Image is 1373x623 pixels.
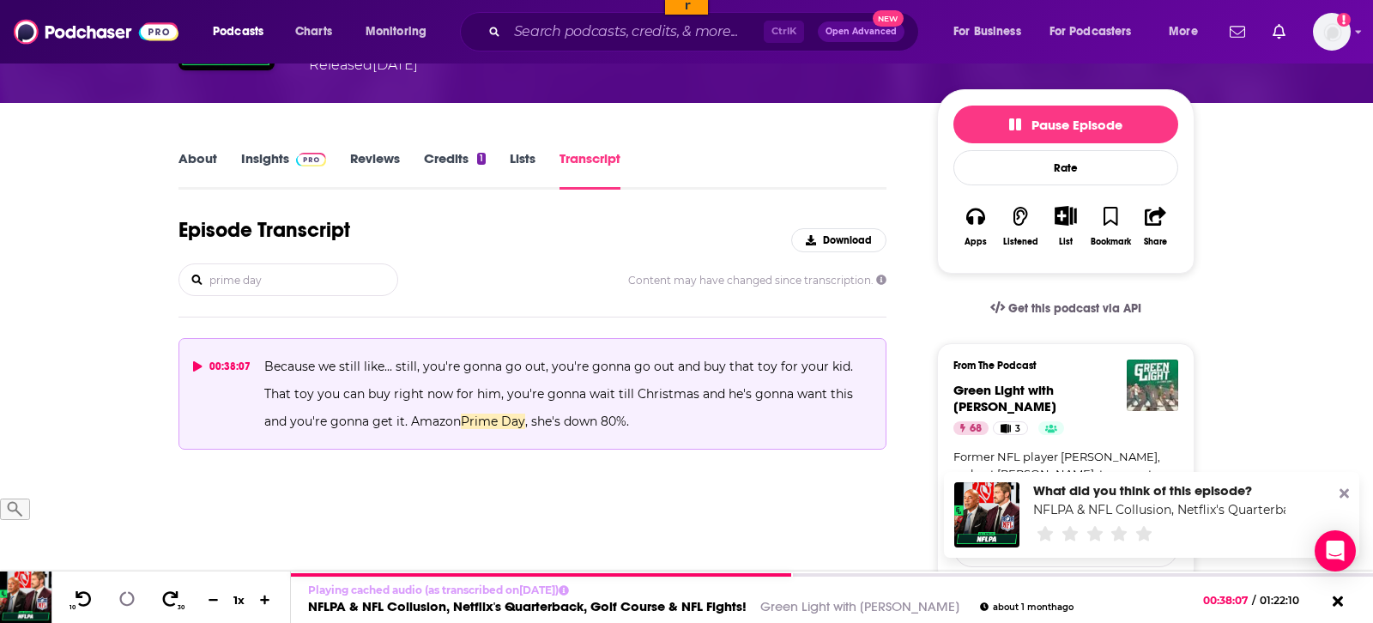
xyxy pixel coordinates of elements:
svg: Add a profile image [1337,13,1351,27]
span: Download [823,234,872,246]
button: Bookmark [1088,195,1133,257]
div: Bookmark [1091,237,1131,247]
span: For Business [953,20,1021,44]
span: / [1252,594,1255,607]
img: User Profile [1313,13,1351,51]
button: 10 [66,590,99,611]
div: 00:38:07 [193,353,251,380]
input: Search transcript... [208,264,397,295]
a: Former NFL player [PERSON_NAME], co-host [PERSON_NAME], teammate [PERSON_NAME], and [PERSON_NAME]... [953,449,1178,516]
button: open menu [201,18,286,45]
button: Apps [953,195,998,257]
div: Rate [953,150,1178,185]
a: Show notifications dropdown [1266,17,1292,46]
span: 68 [970,420,982,438]
a: NFLPA & NFL Collusion, Netflix's Quarterback, Golf Course & NFL Fights! [308,598,747,614]
a: Get this podcast via API [977,287,1155,330]
button: Download [791,228,886,252]
img: Podchaser - Follow, Share and Rate Podcasts [14,15,178,48]
span: For Podcasters [1049,20,1132,44]
span: Logged in as HLodeiro [1313,13,1351,51]
div: 1 x [225,593,254,607]
a: Reviews [350,150,400,190]
span: Charts [295,20,332,44]
button: Listened [998,195,1043,257]
span: , she's down 80%. [525,414,629,429]
a: Copy [293,17,321,30]
p: Playing cached audio (as transcribed on [DATE] ) [308,584,1074,596]
span: New [873,10,904,27]
div: Released [DATE] [309,55,418,76]
input: ASIN [264,4,346,17]
button: open menu [941,18,1043,45]
a: Transcript [559,150,620,190]
button: Share [1134,195,1178,257]
span: 01:22:10 [1255,594,1316,607]
button: 00:38:07Because we still like... still, you're gonna go out, you're gonna go out and buy that toy... [178,338,886,450]
img: Podchaser Pro [296,153,326,166]
h3: From The Podcast [953,360,1164,372]
a: Green Light with Chris Long [953,382,1056,414]
input: ASIN, PO, Alias, + more... [91,7,228,29]
div: 1 [477,153,486,165]
div: Apps [965,237,987,247]
div: Open Intercom Messenger [1315,530,1356,572]
h1: Episode Transcript [178,217,350,243]
span: Content may have changed since transcription. [628,274,886,287]
a: Clear [321,17,349,30]
button: Open AdvancedNew [818,21,904,42]
div: What did you think of this episode? [1033,482,1285,499]
a: 68 [953,421,989,435]
a: 3 [993,421,1028,435]
img: NFLPA & NFL Collusion, Netflix's Quarterback, Golf Course & NFL Fights! [954,482,1019,547]
span: Prime Day [461,414,525,429]
button: Pause Episode [953,106,1178,143]
a: InsightsPodchaser Pro [241,150,326,190]
button: Show profile menu [1313,13,1351,51]
input: Search podcasts, credits, & more... [507,18,764,45]
a: Lists [510,150,535,190]
span: Green Light with [PERSON_NAME] [953,382,1056,414]
span: Get this podcast via API [1008,301,1141,316]
a: About [178,150,217,190]
span: 3 [1015,420,1020,438]
div: List [1059,236,1073,247]
div: Listened [1003,237,1038,247]
span: Open Advanced [826,27,897,36]
div: Share [1144,237,1167,247]
span: Pause Episode [1009,117,1122,133]
div: Search podcasts, credits, & more... [476,12,935,51]
span: Ctrl K [764,21,804,43]
a: View [264,17,293,30]
span: 00:38:07 [1203,594,1252,607]
span: Because we still like... still, you're gonna go out, you're gonna go out and buy that toy for you... [264,359,856,429]
a: Show notifications dropdown [1223,17,1252,46]
div: about 1 month ago [980,602,1074,612]
span: Podcasts [213,20,263,44]
span: More [1169,20,1198,44]
span: 10 [70,604,76,611]
button: open menu [1157,18,1219,45]
img: Green Light with Chris Long [1127,360,1178,411]
button: 30 [155,590,188,611]
button: open menu [354,18,449,45]
a: Green Light with [PERSON_NAME] [760,598,959,614]
button: Show More Button [1048,206,1083,225]
span: Monitoring [366,20,426,44]
button: open menu [1038,18,1157,45]
a: Credits1 [424,150,486,190]
a: Charts [284,18,342,45]
span: 30 [178,604,184,611]
img: hlodeiro [42,6,64,27]
div: Show More ButtonList [1043,195,1088,257]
